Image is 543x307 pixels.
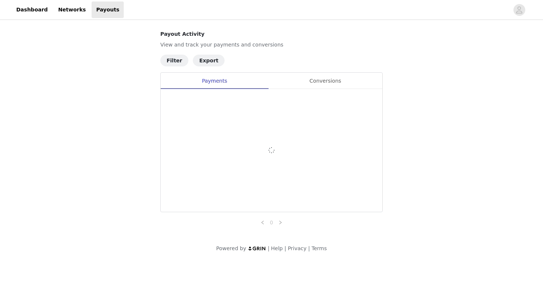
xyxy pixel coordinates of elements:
[92,1,124,18] a: Payouts
[267,218,276,227] a: 0
[308,245,310,251] span: |
[271,245,283,251] a: Help
[160,55,188,66] button: Filter
[160,30,383,38] h4: Payout Activity
[288,245,307,251] a: Privacy
[193,55,225,66] button: Export
[276,218,285,227] li: Next Page
[268,73,382,89] div: Conversions
[54,1,90,18] a: Networks
[260,220,265,225] i: icon: left
[311,245,327,251] a: Terms
[12,1,52,18] a: Dashboard
[161,73,268,89] div: Payments
[278,220,283,225] i: icon: right
[516,4,523,16] div: avatar
[284,245,286,251] span: |
[216,245,246,251] span: Powered by
[248,246,266,251] img: logo
[268,245,270,251] span: |
[258,218,267,227] li: Previous Page
[267,218,276,227] li: 0
[160,41,383,49] p: View and track your payments and conversions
